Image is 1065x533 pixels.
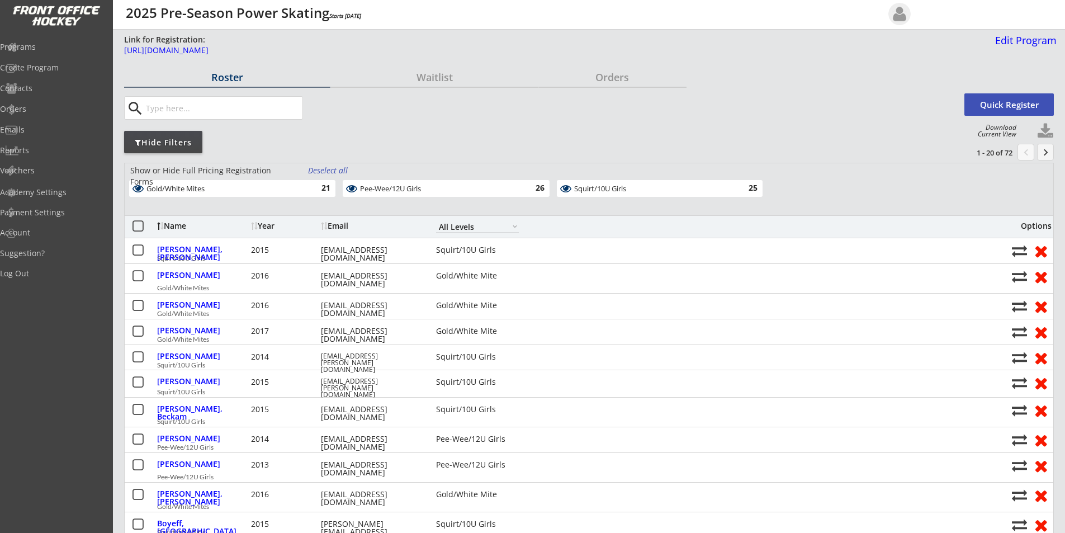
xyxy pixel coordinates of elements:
[1012,432,1027,447] button: Move player
[251,272,318,280] div: 2016
[1012,324,1027,339] button: Move player
[251,301,318,309] div: 2016
[321,246,422,262] div: [EMAIL_ADDRESS][DOMAIN_NAME]
[1030,402,1051,419] button: Remove from roster (no refund)
[157,389,1006,395] div: Squirt/10U Girls
[360,184,519,195] div: Pee-Wee/12U Girls
[1030,242,1051,260] button: Remove from roster (no refund)
[954,148,1012,158] div: 1 - 20 of 72
[251,405,318,413] div: 2015
[157,503,1006,510] div: Gold/White Mites
[308,165,349,176] div: Deselect all
[157,301,248,309] div: [PERSON_NAME]
[157,362,1006,369] div: Squirt/10U Girls
[436,301,519,309] div: Gold/White Mite
[157,255,1006,262] div: Squirt/10U Girls
[436,490,519,498] div: Gold/White Mite
[574,184,732,195] div: Squirt/10U Girls
[157,435,248,442] div: [PERSON_NAME]
[146,185,305,194] div: Gold/White Mites
[1030,298,1051,315] button: Remove from roster (no refund)
[308,183,330,194] div: 21
[157,444,1006,451] div: Pee-Wee/12U Girls
[1012,269,1027,284] button: Move player
[1030,457,1051,474] button: Remove from roster (no refund)
[251,246,318,254] div: 2015
[321,272,422,287] div: [EMAIL_ADDRESS][DOMAIN_NAME]
[130,165,294,187] div: Show or Hide Full Pricing Registration Forms
[251,461,318,469] div: 2013
[157,246,248,261] div: [PERSON_NAME], [PERSON_NAME]
[251,490,318,498] div: 2016
[436,272,519,280] div: Gold/White Mite
[1012,488,1027,503] button: Move player
[321,378,422,398] div: [EMAIL_ADDRESS][PERSON_NAME][DOMAIN_NAME]
[436,353,519,361] div: Squirt/10U Girls
[321,405,422,421] div: [EMAIL_ADDRESS][DOMAIN_NAME]
[1012,350,1027,365] button: Move player
[126,100,144,117] button: search
[964,93,1054,116] button: Quick Register
[1030,323,1051,341] button: Remove from roster (no refund)
[251,520,318,528] div: 2015
[251,327,318,335] div: 2017
[1030,268,1051,285] button: Remove from roster (no refund)
[436,405,519,413] div: Squirt/10U Girls
[436,246,519,254] div: Squirt/10U Girls
[157,418,1006,425] div: Squirt/10U Girls
[157,222,248,230] div: Name
[991,35,1057,45] div: Edit Program
[157,490,248,506] div: [PERSON_NAME], [PERSON_NAME]
[735,183,758,194] div: 25
[144,97,302,119] input: Type here...
[157,336,1006,343] div: Gold/White Mites
[360,185,519,194] div: Pee-Wee/12U Girls
[1012,222,1052,230] div: Options
[329,12,361,20] em: Starts [DATE]
[251,378,318,386] div: 2015
[321,301,422,317] div: [EMAIL_ADDRESS][DOMAIN_NAME]
[251,435,318,443] div: 2014
[251,222,318,230] div: Year
[124,72,330,82] div: Roster
[1030,374,1051,392] button: Remove from roster (no refund)
[321,327,422,343] div: [EMAIL_ADDRESS][DOMAIN_NAME]
[157,271,248,279] div: [PERSON_NAME]
[991,35,1057,55] a: Edit Program
[1030,431,1051,449] button: Remove from roster (no refund)
[436,327,519,335] div: Gold/White Mite
[157,474,1006,480] div: Pee-Wee/12U Girls
[1012,375,1027,390] button: Move player
[157,327,248,334] div: [PERSON_NAME]
[157,460,248,468] div: [PERSON_NAME]
[157,352,248,360] div: [PERSON_NAME]
[1030,349,1051,366] button: Remove from roster (no refund)
[157,378,248,385] div: [PERSON_NAME]
[157,310,1006,317] div: Gold/White Mites
[321,435,422,451] div: [EMAIL_ADDRESS][DOMAIN_NAME]
[321,461,422,477] div: [EMAIL_ADDRESS][DOMAIN_NAME]
[1012,517,1027,532] button: Move player
[1012,403,1027,418] button: Move player
[972,124,1016,138] div: Download Current View
[124,46,688,54] div: [URL][DOMAIN_NAME]
[321,490,422,506] div: [EMAIL_ADDRESS][DOMAIN_NAME]
[1017,144,1034,161] button: chevron_left
[1012,458,1027,473] button: Move player
[146,184,305,195] div: Gold/White Mites
[157,285,1006,291] div: Gold/White Mites
[538,72,687,82] div: Orders
[1030,487,1051,504] button: Remove from roster (no refund)
[124,137,202,148] div: Hide Filters
[1012,243,1027,258] button: Move player
[436,461,519,469] div: Pee-Wee/12U Girls
[522,183,545,194] div: 26
[124,46,688,60] a: [URL][DOMAIN_NAME]
[1037,144,1054,161] button: keyboard_arrow_right
[321,222,422,230] div: Email
[251,353,318,361] div: 2014
[436,378,519,386] div: Squirt/10U Girls
[1037,123,1054,140] button: Click to download full roster. Your browser settings may try to block it, check your security set...
[331,72,537,82] div: Waitlist
[157,405,248,421] div: [PERSON_NAME], Beckam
